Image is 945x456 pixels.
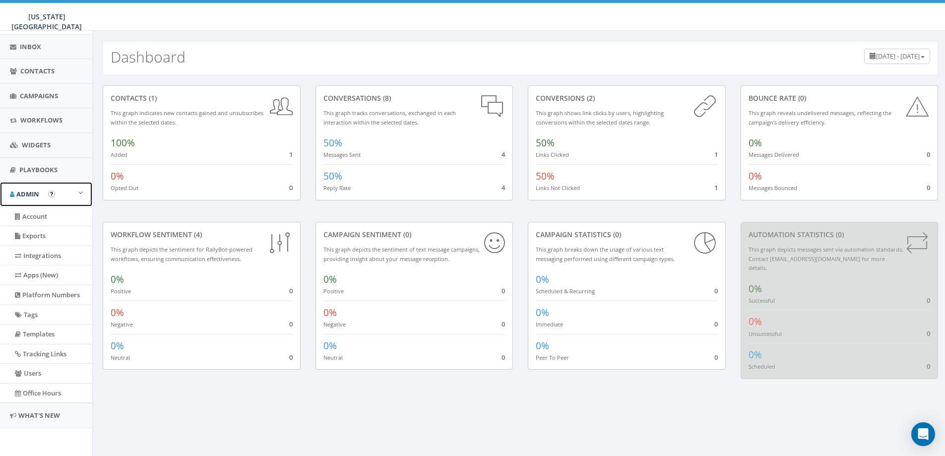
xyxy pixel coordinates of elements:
small: This graph depicts messages sent via automation standards. Contact [EMAIL_ADDRESS][DOMAIN_NAME] f... [749,246,903,271]
small: Messages Sent [323,151,361,158]
div: Campaign Sentiment [323,230,505,240]
small: This graph tracks conversations, exchanged in each interaction within the selected dates. [323,109,456,126]
small: This graph reveals undelivered messages, reflecting the campaign's delivery efficiency. [749,109,891,126]
div: Campaign Statistics [536,230,718,240]
span: 50% [536,136,555,149]
span: (2) [585,93,595,103]
small: Peer To Peer [536,354,569,361]
small: Negative [111,321,133,328]
small: This graph breaks down the usage of various text messaging performed using different campaign types. [536,246,675,262]
small: Unsuccessful [749,330,782,337]
span: 0% [536,339,549,352]
span: 0% [111,339,124,352]
small: This graph depicts the sentiment of text message campaigns, providing insight about your message ... [323,246,480,262]
small: Negative [323,321,346,328]
span: 100% [111,136,135,149]
small: Scheduled [749,363,775,370]
small: Reply Rate [323,184,351,192]
span: (4) [192,230,202,239]
span: 0 [289,286,293,295]
small: Neutral [111,354,130,361]
small: Links Not Clicked [536,184,580,192]
span: 50% [536,170,555,183]
span: (0) [401,230,411,239]
span: 1 [714,183,718,192]
div: conversations [323,93,505,103]
small: Scheduled & Recurring [536,287,595,295]
span: 50% [323,136,342,149]
div: Open Intercom Messenger [911,422,935,446]
span: 0 [927,362,930,371]
span: What's New [18,411,60,420]
small: Links Clicked [536,151,569,158]
small: Neutral [323,354,343,361]
span: (0) [834,230,844,239]
span: 0% [111,273,124,286]
span: 0% [323,306,337,319]
span: 4 [502,150,505,159]
span: 0% [749,136,762,149]
span: (1) [147,93,157,103]
div: Bounce Rate [749,93,931,103]
span: 50% [323,170,342,183]
span: 0% [749,315,762,328]
span: 0% [536,306,549,319]
span: [US_STATE][GEOGRAPHIC_DATA] [11,12,82,31]
span: Contacts [20,66,55,75]
span: 1 [289,150,293,159]
span: 0% [749,348,762,361]
span: [DATE] - [DATE] [876,52,920,61]
small: Positive [323,287,344,295]
span: (0) [611,230,621,239]
span: Widgets [22,140,51,149]
span: 4 [502,183,505,192]
span: 0% [323,339,337,352]
div: conversions [536,93,718,103]
span: 0 [502,353,505,362]
span: 0% [323,273,337,286]
small: This graph depicts the sentiment for RallyBot-powered workflows, ensuring communication effective... [111,246,252,262]
span: 0 [289,353,293,362]
small: Positive [111,287,131,295]
small: Messages Delivered [749,151,799,158]
small: Opted Out [111,184,138,192]
span: 0 [289,183,293,192]
span: 0 [502,286,505,295]
small: Added [111,151,127,158]
span: Inbox [20,42,41,51]
span: 0 [927,183,930,192]
span: 0% [536,273,549,286]
span: (8) [381,93,391,103]
span: 0% [749,282,762,295]
span: 0 [714,286,718,295]
span: 0 [714,353,718,362]
small: Successful [749,297,775,304]
div: Workflow Sentiment [111,230,293,240]
span: 0 [927,150,930,159]
small: Immediate [536,321,563,328]
span: (0) [796,93,806,103]
span: Workflows [20,116,63,125]
small: Messages Bounced [749,184,797,192]
small: This graph shows link clicks by users, highlighting conversions within the selected dates range. [536,109,664,126]
span: 0 [714,320,718,328]
span: 0% [111,306,124,319]
div: contacts [111,93,293,103]
span: Campaigns [20,91,58,100]
span: Admin [16,190,39,198]
span: 0 [289,320,293,328]
span: 0 [502,320,505,328]
button: Open In-App Guide [48,191,55,197]
div: Automation Statistics [749,230,931,240]
span: Playbooks [19,165,58,174]
h2: Dashboard [111,49,186,65]
span: 0% [749,170,762,183]
span: 0 [927,329,930,338]
span: 1 [714,150,718,159]
span: 0 [927,296,930,305]
small: This graph indicates new contacts gained and unsubscribes within the selected dates. [111,109,263,126]
span: 0% [111,170,124,183]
